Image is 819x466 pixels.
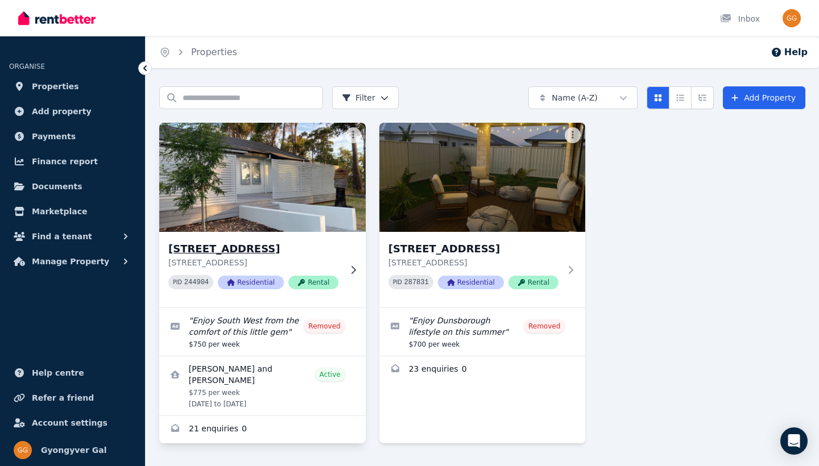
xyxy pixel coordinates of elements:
a: Add Property [723,86,805,109]
span: Find a tenant [32,230,92,243]
span: Rental [508,276,559,289]
button: Help [771,45,808,59]
div: Open Intercom Messenger [780,427,808,455]
span: Payments [32,130,76,143]
a: Refer a friend [9,386,136,409]
div: View options [647,86,714,109]
span: Add property [32,105,92,118]
button: Manage Property [9,250,136,273]
button: Name (A-Z) [528,86,638,109]
a: Help centre [9,361,136,384]
span: Manage Property [32,255,109,268]
button: More options [565,127,581,143]
p: [STREET_ADDRESS] [168,257,341,268]
a: Edit listing: Enjoy Dunsborough lifestyle on this summer [379,308,586,356]
code: 287831 [404,278,429,286]
span: Marketplace [32,205,87,218]
button: Compact list view [669,86,692,109]
a: Marketplace [9,200,136,223]
nav: Breadcrumb [146,36,251,68]
a: Add property [9,100,136,123]
a: Enquiries for 39 Swinley Approach, Dunsborough [379,356,586,384]
a: Account settings [9,411,136,434]
small: PID [393,279,402,285]
a: Enquiries for 2 Timber Court, Cowaramup [159,416,366,443]
button: Find a tenant [9,225,136,248]
button: Filter [332,86,399,109]
a: View details for Rebecca Lang and Will Cowie [159,356,366,415]
img: 2 Timber Court, Cowaramup [154,120,371,235]
p: [STREET_ADDRESS] [388,257,561,268]
h3: [STREET_ADDRESS] [168,241,341,257]
button: Card view [647,86,669,109]
span: Documents [32,180,82,193]
img: Gyongyver Gal [14,441,32,459]
a: Finance report [9,150,136,173]
button: Expanded list view [691,86,714,109]
span: Name (A-Z) [552,92,598,103]
span: Gyongyver Gal [41,443,107,457]
span: Finance report [32,155,98,168]
a: Edit listing: Enjoy South West from the comfort of this little gem [159,308,366,356]
a: 2 Timber Court, Cowaramup[STREET_ADDRESS][STREET_ADDRESS]PID 244904ResidentialRental [159,123,366,307]
span: Residential [438,276,504,289]
a: Documents [9,175,136,198]
div: Inbox [720,13,760,24]
span: Help centre [32,366,84,380]
a: Payments [9,125,136,148]
span: ORGANISE [9,63,45,70]
a: Properties [9,75,136,98]
span: Properties [32,80,79,93]
h3: [STREET_ADDRESS] [388,241,561,257]
a: Properties [191,47,237,57]
span: Account settings [32,416,107,430]
img: RentBetter [18,10,96,27]
img: Gyongyver Gal [783,9,801,27]
small: PID [173,279,182,285]
span: Refer a friend [32,391,94,405]
span: Filter [342,92,375,103]
button: More options [345,127,361,143]
a: 39 Swinley Approach, Dunsborough[STREET_ADDRESS][STREET_ADDRESS]PID 287831ResidentialRental [379,123,586,307]
span: Residential [218,276,284,289]
span: Rental [288,276,338,289]
img: 39 Swinley Approach, Dunsborough [379,123,586,232]
code: 244904 [184,278,209,286]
